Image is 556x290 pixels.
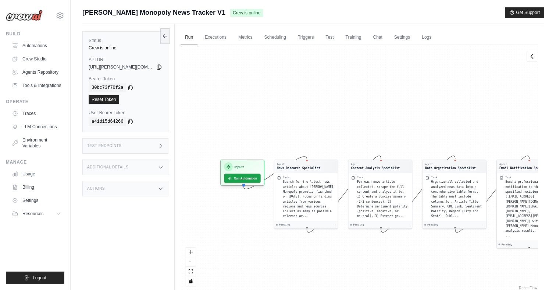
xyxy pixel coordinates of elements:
[9,40,64,52] a: Automations
[505,176,512,179] div: Task
[9,53,64,65] a: Crew Studio
[483,223,484,226] div: -
[186,257,196,267] button: zoom out
[87,186,105,191] h3: Actions
[234,30,257,45] a: Metrics
[502,243,512,246] span: Pending
[274,160,338,229] div: AgentNews Research SpecialistTaskSearch for the latest news articles about [PERSON_NAME] Monopoly...
[321,30,338,45] a: Test
[9,80,64,91] a: Tools & Integrations
[277,166,320,170] div: News Research Specialist
[6,10,43,21] img: Logo
[519,286,537,290] a: React Flow attribution
[381,156,455,233] g: Edge from be144a28cf6e936768ebafc1ad6ea03f to 21b641a016b6f393af50dea4289f5cf3
[505,7,544,18] button: Get Support
[455,156,530,233] g: Edge from 21b641a016b6f393af50dea4289f5cf3 to 020d640c1f637fe680cc3fd35e42b05c
[283,176,289,179] div: Task
[186,248,196,286] div: React Flow controls
[277,163,320,166] div: Agent
[9,121,64,133] a: LLM Connections
[9,195,64,206] a: Settings
[9,108,64,119] a: Traces
[357,180,408,218] span: For each news article collected, scrape the full content and analyze it to: 1) Create a concise s...
[6,159,64,165] div: Manage
[368,30,386,45] a: Chat
[33,275,46,281] span: Logout
[89,83,126,92] code: 30bc73f70f2a
[348,160,413,229] div: AgentContent Analysis SpecialistTaskFor each news article collected, scrape the full content and ...
[181,30,197,45] a: Run
[9,208,64,220] button: Resources
[353,223,364,226] span: Pending
[427,223,438,226] span: Pending
[279,223,290,226] span: Pending
[283,180,334,218] span: Search for the latest news articles about [PERSON_NAME] Monopoly promotion launched on [DATE]. Fo...
[89,76,162,82] label: Bearer Token
[9,181,64,193] a: Billing
[409,223,410,226] div: -
[22,211,43,217] span: Resources
[87,165,128,170] h3: Additional Details
[89,110,162,116] label: User Bearer Token
[351,166,400,170] div: Content Analysis Specialist
[351,163,400,166] div: Agent
[9,168,64,180] a: Usage
[431,176,438,179] div: Task
[431,179,484,219] div: Organize all collected and analyzed news data into a comprehensive table format. The table must i...
[9,134,64,152] a: Environment Variables
[357,176,363,179] div: Task
[89,95,119,104] a: Reset Token
[9,66,64,78] a: Agents Repository
[89,57,162,63] label: API URL
[200,30,231,45] a: Executions
[186,267,196,276] button: fit view
[6,99,64,105] div: Operate
[89,64,155,70] span: [URL][PERSON_NAME][DOMAIN_NAME]
[87,144,122,148] h3: Test Endpoints
[224,174,261,182] button: Run Automation
[186,276,196,286] button: toggle interactivity
[89,45,162,51] div: Crew is online
[417,30,436,45] a: Logs
[519,255,556,290] iframe: Chat Widget
[293,30,318,45] a: Triggers
[422,160,486,229] div: AgentData Organization SpecialistTaskOrganize all collected and analyzed news data into a compreh...
[6,31,64,37] div: Build
[425,166,476,170] div: Data Organization Specialist
[89,38,162,43] label: Status
[283,179,335,219] div: Search for the latest news articles about McDonald's Monopoly promotion launched on 10/06/2025. F...
[357,179,409,219] div: For each news article collected, scrape the full content and analyze it to: 1) Create a concise s...
[390,30,414,45] a: Settings
[186,248,196,257] button: zoom in
[230,9,263,17] span: Crew is online
[220,160,264,186] div: InputsRun Automation
[335,223,336,226] div: -
[431,180,482,218] span: Organize all collected and analyzed news data into a comprehensive table format. The table must i...
[82,7,225,18] span: [PERSON_NAME] Monopoly News Tracker V1
[307,156,381,233] g: Edge from 11cccbfe47d8079e7c07fb69c5ab1901 to be144a28cf6e936768ebafc1ad6ea03f
[244,157,307,189] g: Edge from inputsNode to 11cccbfe47d8079e7c07fb69c5ab1901
[341,30,366,45] a: Training
[505,180,556,237] span: Send a professional email notification to the specified recipients ([EMAIL_ADDRESS][PERSON_NAME][...
[499,166,552,170] div: Email Notification Specialist
[499,163,552,166] div: Agent
[6,272,64,284] button: Logout
[425,163,476,166] div: Agent
[260,30,291,45] a: Scheduling
[89,117,126,126] code: a41d15d64266
[235,164,245,170] h3: Inputs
